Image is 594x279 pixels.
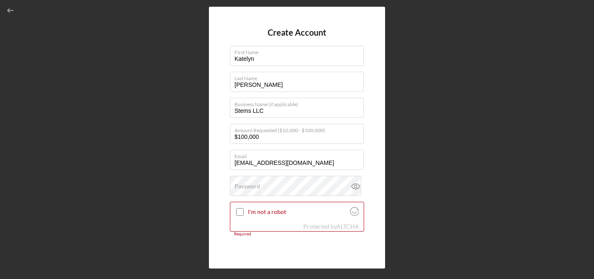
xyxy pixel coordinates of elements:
a: Visit Altcha.org [336,223,359,230]
h4: Create Account [268,28,326,37]
label: I'm not a robot [248,209,347,215]
label: Email [234,150,364,159]
label: Password [234,183,260,190]
div: Required [230,232,364,237]
div: Protected by [303,223,359,230]
label: Business Name (if applicable) [234,98,364,107]
label: Last Name [234,72,364,81]
label: First Name [234,46,364,55]
label: Amount Requested ($10,000 - $100,000) [234,124,364,133]
a: Visit Altcha.org [350,210,359,217]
